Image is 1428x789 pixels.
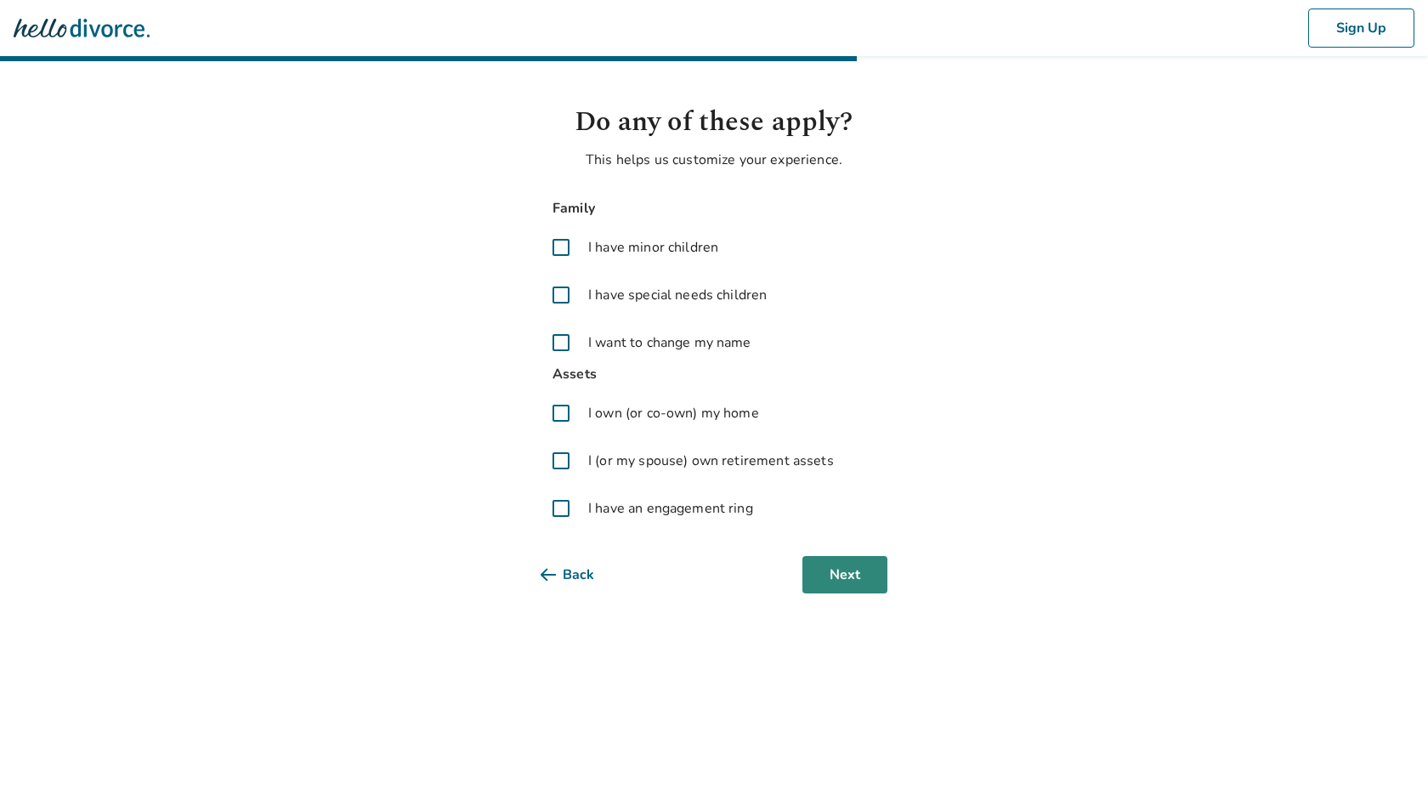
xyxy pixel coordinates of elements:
[541,150,887,170] p: This helps us customize your experience.
[588,332,751,353] span: I want to change my name
[588,498,753,519] span: I have an engagement ring
[541,102,887,143] h1: Do any of these apply?
[1343,707,1428,789] iframe: Chat Widget
[1308,9,1414,48] button: Sign Up
[14,11,150,45] img: Hello Divorce Logo
[802,556,887,593] button: Next
[588,237,718,258] span: I have minor children
[588,451,834,471] span: I (or my spouse) own retirement assets
[541,556,621,593] button: Back
[541,197,887,220] span: Family
[588,285,767,305] span: I have special needs children
[588,403,759,423] span: I own (or co-own) my home
[541,363,887,386] span: Assets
